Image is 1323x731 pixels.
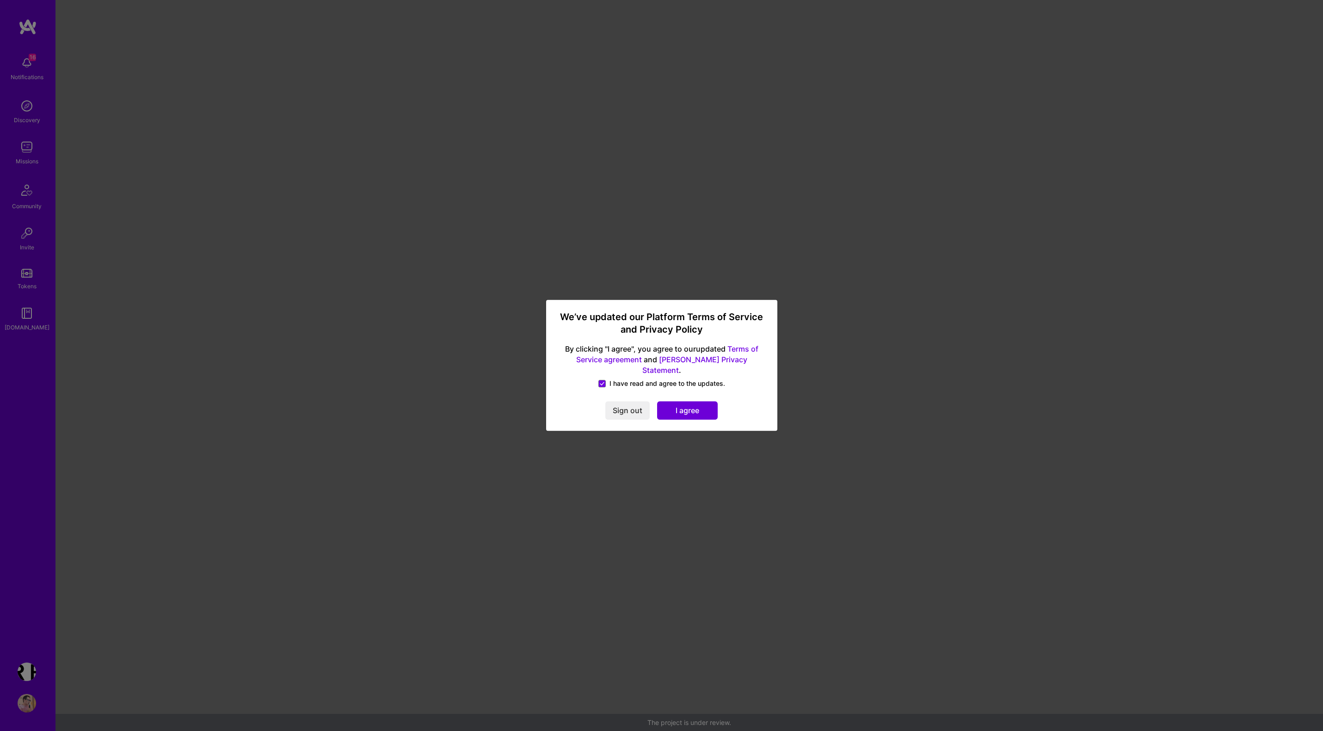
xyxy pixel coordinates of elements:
[657,402,718,420] button: I agree
[557,311,766,336] h3: We’ve updated our Platform Terms of Service and Privacy Policy
[609,379,725,389] span: I have read and agree to the updates.
[605,402,650,420] button: Sign out
[557,344,766,376] span: By clicking "I agree", you agree to our updated and .
[576,344,758,364] a: Terms of Service agreement
[642,355,747,375] a: [PERSON_NAME] Privacy Statement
